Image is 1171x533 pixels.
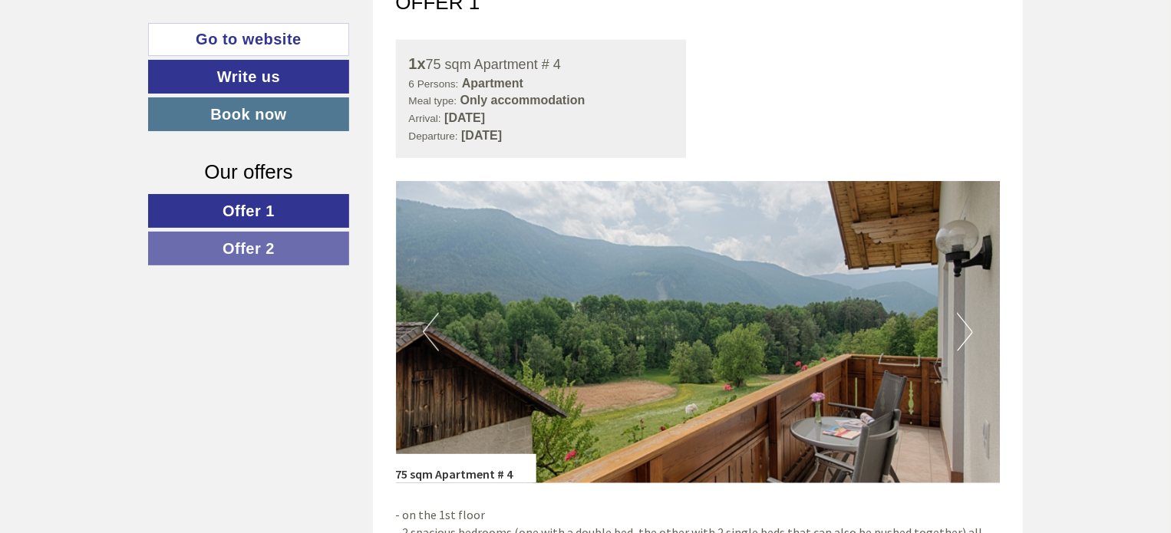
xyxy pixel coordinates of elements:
[148,60,349,94] a: Write us
[423,313,439,351] button: Previous
[396,454,536,483] div: 75 sqm Apartment # 4
[460,94,585,107] b: Only accommodation
[462,77,523,90] b: Apartment
[409,53,674,75] div: 75 sqm Apartment # 4
[957,313,973,351] button: Next
[409,55,426,72] b: 1x
[409,95,457,107] small: Meal type:
[223,202,275,219] span: Offer 1
[409,113,441,124] small: Arrival:
[148,158,349,186] div: Our offers
[461,129,502,142] b: [DATE]
[148,23,349,56] a: Go to website
[223,240,275,257] span: Offer 2
[396,181,1001,483] img: image
[409,130,458,142] small: Departure:
[148,97,349,131] a: Book now
[444,111,485,124] b: [DATE]
[409,78,459,90] small: 6 Persons:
